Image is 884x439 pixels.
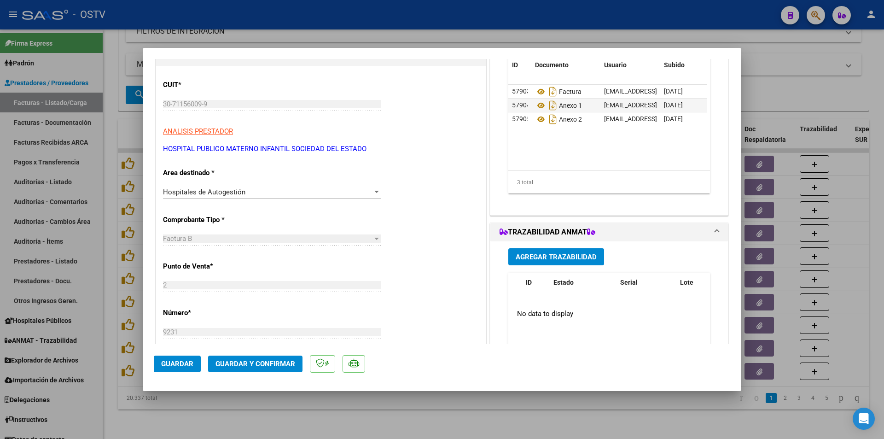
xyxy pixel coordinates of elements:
[547,112,559,127] i: Descargar documento
[163,127,233,135] span: ANALISIS PRESTADOR
[508,248,604,265] button: Agregar Trazabilidad
[604,61,627,69] span: Usuario
[163,188,245,196] span: Hospitales de Autogestión
[660,55,706,75] datatable-header-cell: Subido
[676,273,715,303] datatable-header-cell: Lote
[535,102,582,109] span: Anexo 1
[512,88,530,95] span: 57903
[547,84,559,99] i: Descargar documento
[490,241,728,433] div: TRAZABILIDAD ANMAT
[553,279,574,286] span: Estado
[550,273,616,303] datatable-header-cell: Estado
[616,273,676,303] datatable-header-cell: Serial
[604,101,773,109] span: [EMAIL_ADDRESS][DOMAIN_NAME] - [GEOGRAPHIC_DATA]
[163,261,258,272] p: Punto de Venta
[161,360,193,368] span: Guardar
[526,279,532,286] span: ID
[604,88,773,95] span: [EMAIL_ADDRESS][DOMAIN_NAME] - [GEOGRAPHIC_DATA]
[163,215,258,225] p: Comprobante Tipo *
[531,55,600,75] datatable-header-cell: Documento
[664,101,683,109] span: [DATE]
[604,115,773,123] span: [EMAIL_ADDRESS][DOMAIN_NAME] - [GEOGRAPHIC_DATA]
[680,279,693,286] span: Lote
[500,227,595,238] h1: TRAZABILIDAD ANMAT
[600,55,660,75] datatable-header-cell: Usuario
[512,115,530,123] span: 57905
[664,61,685,69] span: Subido
[512,61,518,69] span: ID
[706,55,752,75] datatable-header-cell: Acción
[620,279,638,286] span: Serial
[163,144,479,154] p: HOSPITAL PUBLICO MATERNO INFANTIL SOCIEDAD DEL ESTADO
[508,302,707,325] div: No data to display
[508,55,531,75] datatable-header-cell: ID
[535,116,582,123] span: Anexo 2
[490,24,728,215] div: DOCUMENTACIÓN RESPALDATORIA
[163,168,258,178] p: Area destinado *
[215,360,295,368] span: Guardar y Confirmar
[508,171,710,194] div: 3 total
[853,408,875,430] div: Open Intercom Messenger
[535,88,582,95] span: Factura
[547,98,559,113] i: Descargar documento
[163,80,258,90] p: CUIT
[522,273,550,303] datatable-header-cell: ID
[163,308,258,318] p: Número
[535,61,569,69] span: Documento
[154,356,201,372] button: Guardar
[664,88,683,95] span: [DATE]
[208,356,302,372] button: Guardar y Confirmar
[516,253,597,261] span: Agregar Trazabilidad
[163,234,192,243] span: Factura B
[490,223,728,241] mat-expansion-panel-header: TRAZABILIDAD ANMAT
[664,115,683,123] span: [DATE]
[512,101,530,109] span: 57904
